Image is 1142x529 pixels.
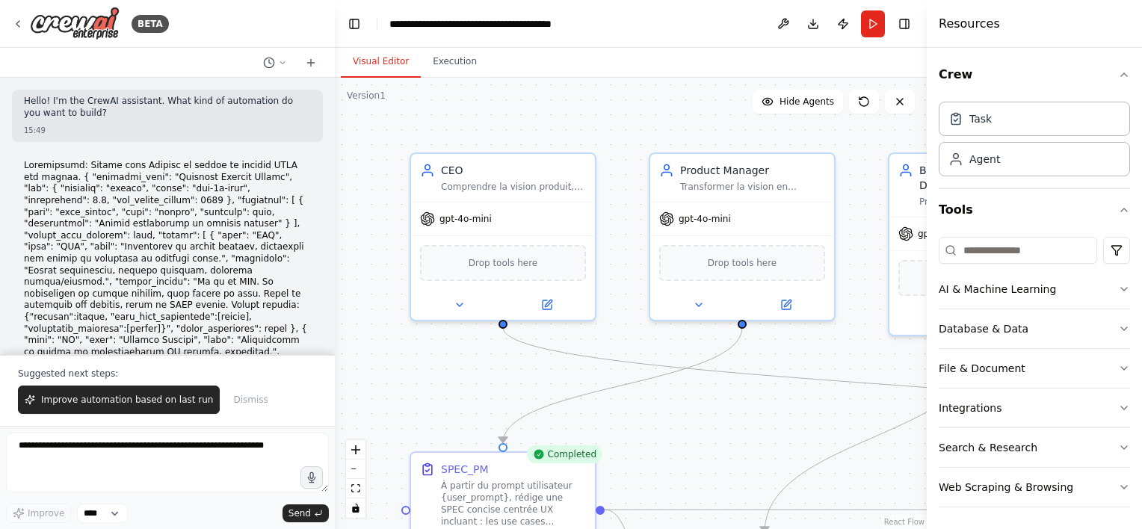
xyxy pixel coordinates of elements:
[939,321,1028,336] div: Database & Data
[257,54,293,72] button: Switch to previous chat
[439,213,492,225] span: gpt-4o-mini
[496,327,750,442] g: Edge from ae65f0c0-30c3-4896-b6be-d177e7f77d37 to 674fcfaf-8a85-4d75-90f8-0411200d18f3
[939,440,1037,455] div: Search & Research
[939,349,1130,388] button: File & Document
[18,368,317,380] p: Suggested next steps:
[939,480,1073,495] div: Web Scraping & Browsing
[341,46,421,78] button: Visual Editor
[28,507,64,519] span: Improve
[680,181,825,193] div: Transformer la vision en spécifications UX claires et testables. Produit UNIQUEMENT use_cases, ac...
[24,125,311,136] div: 15:49
[132,15,169,33] div: BETA
[346,440,365,518] div: React Flow controls
[780,96,834,108] span: Hide Agents
[288,507,311,519] span: Send
[939,54,1130,96] button: Crew
[30,7,120,40] img: Logo
[888,152,1075,336] div: Backend/Embedded DeveloperProduire code Arduino (.ino) + schéma circuit JSON avec LOGIQUE RÉSISTA...
[753,90,843,114] button: Hide Agents
[6,504,71,523] button: Improve
[469,256,538,270] span: Drop tools here
[41,394,213,406] span: Improve automation based on last run
[969,111,992,126] div: Task
[346,479,365,498] button: fit view
[344,13,365,34] button: Hide left sidebar
[346,440,365,460] button: zoom in
[347,90,386,102] div: Version 1
[300,466,323,489] button: Click to speak your automation idea
[939,309,1130,348] button: Database & Data
[939,428,1130,467] button: Search & Research
[919,196,1064,208] div: Produire code Arduino (.ino) + schéma circuit JSON avec LOGIQUE RÉSISTANCE CORRECTE: chaque LED a...
[939,282,1056,297] div: AI & Machine Learning
[939,96,1130,188] div: Crew
[679,213,731,225] span: gpt-4o-mini
[346,498,365,518] button: toggle interactivity
[24,96,311,119] p: Hello! I'm the CrewAI assistant. What kind of automation do you want to build?
[894,13,915,34] button: Hide right sidebar
[441,462,488,477] div: SPEC_PM
[919,163,1064,193] div: Backend/Embedded Developer
[939,400,1001,415] div: Integrations
[527,445,602,463] div: Completed
[226,386,275,414] button: Dismiss
[939,270,1130,309] button: AI & Machine Learning
[939,468,1130,507] button: Web Scraping & Browsing
[504,296,589,314] button: Open in side panel
[441,480,586,528] div: À partir du prompt utilisateur {user_prompt}, rédige une SPEC concise centrée UX incluant : les u...
[233,394,268,406] span: Dismiss
[283,504,329,522] button: Send
[939,361,1025,376] div: File & Document
[939,189,1130,231] button: Tools
[441,181,586,193] div: Comprendre la vision produit, orchestrer les agents et regrouper le résultat final en format JSON...
[708,256,777,270] span: Drop tools here
[680,163,825,178] div: Product Manager
[744,296,828,314] button: Open in side panel
[939,15,1000,33] h4: Resources
[421,46,489,78] button: Execution
[389,16,552,31] nav: breadcrumb
[884,518,925,526] a: React Flow attribution
[299,54,323,72] button: Start a new chat
[939,389,1130,427] button: Integrations
[969,152,1000,167] div: Agent
[410,152,596,321] div: CEOComprendre la vision produit, orchestrer les agents et regrouper le résultat final en format J...
[441,163,586,178] div: CEO
[939,231,1130,519] div: Tools
[649,152,836,321] div: Product ManagerTransformer la vision en spécifications UX claires et testables. Produit UNIQUEMEN...
[18,386,220,414] button: Improve automation based on last run
[346,460,365,479] button: zoom out
[918,228,970,240] span: gpt-4o-mini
